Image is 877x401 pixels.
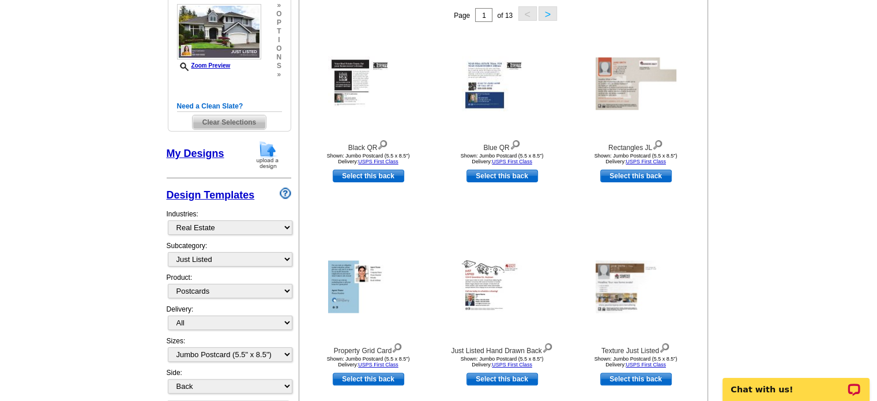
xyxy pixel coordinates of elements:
span: t [276,27,281,36]
div: Sizes: [167,336,291,368]
img: Property Grid Card [328,261,409,313]
div: Shown: Jumbo Postcard (5.5 x 8.5") Delivery: [439,153,566,164]
span: o [276,10,281,18]
img: view design details [392,340,402,353]
a: USPS First Class [492,362,532,368]
div: Property Grid Card [305,340,432,356]
span: of 13 [497,12,513,20]
span: p [276,18,281,27]
img: Just Listed Hand Drawn Back [462,260,543,313]
div: Side: [167,368,291,395]
img: view design details [652,137,663,150]
img: Texture Just Listed [596,261,676,313]
div: Industries: [167,203,291,241]
img: Blue QR [462,57,543,111]
a: use this design [333,170,404,182]
button: > [539,6,557,21]
div: Delivery: [167,304,291,336]
img: view design details [659,340,670,353]
a: use this design [600,373,672,385]
span: » [276,1,281,10]
div: Shown: Jumbo Postcard (5.5 x 8.5") Delivery: [439,356,566,368]
img: upload-design [253,140,283,170]
div: Shown: Jumbo Postcard (5.5 x 8.5") Delivery: [305,356,432,368]
iframe: LiveChat chat widget [715,365,877,401]
span: i [276,36,281,44]
a: use this design [600,170,672,182]
div: Shown: Jumbo Postcard (5.5 x 8.5") Delivery: [305,153,432,164]
div: Subcategory: [167,241,291,272]
img: view design details [542,340,553,353]
div: Texture Just Listed [573,340,699,356]
a: USPS First Class [358,159,398,164]
span: s [276,62,281,70]
img: view design details [510,137,521,150]
a: My Designs [167,148,224,159]
a: Zoom Preview [177,62,231,69]
div: Shown: Jumbo Postcard (5.5 x 8.5") Delivery: [573,153,699,164]
a: USPS First Class [358,362,398,368]
img: Rectangles JL [596,58,676,110]
img: GENREPJF_JL_Simple_ALL.jpg [177,4,261,59]
span: Page [454,12,470,20]
a: USPS First Class [626,159,666,164]
img: view design details [377,137,388,150]
a: use this design [333,373,404,385]
img: Black QR [328,57,409,111]
div: Black QR [305,137,432,153]
div: Blue QR [439,137,566,153]
span: o [276,44,281,53]
div: Shown: Jumbo Postcard (5.5 x 8.5") Delivery: [573,356,699,368]
a: use this design [466,373,538,385]
div: Product: [167,272,291,304]
a: use this design [466,170,538,182]
span: » [276,70,281,79]
span: Clear Selections [193,115,266,129]
a: Design Templates [167,189,255,201]
h5: Need a Clean Slate? [177,101,282,112]
div: Just Listed Hand Drawn Back [439,340,566,356]
a: USPS First Class [492,159,532,164]
img: design-wizard-help-icon.png [280,188,291,199]
button: < [518,6,537,21]
a: USPS First Class [626,362,666,368]
div: Rectangles JL [573,137,699,153]
span: n [276,53,281,62]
